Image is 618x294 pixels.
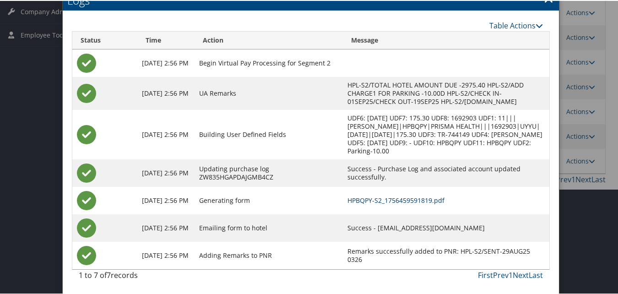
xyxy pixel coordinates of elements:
td: Emailing form to hotel [195,213,343,241]
td: [DATE] 2:56 PM [137,241,195,268]
td: [DATE] 2:56 PM [137,158,195,186]
td: Success - [EMAIL_ADDRESS][DOMAIN_NAME] [343,213,549,241]
td: Remarks successfully added to PNR: HPL-S2/SENT-29AUG25 0326 [343,241,549,268]
a: Prev [493,269,509,279]
td: Success - Purchase Log and associated account updated successfully. [343,158,549,186]
td: [DATE] 2:56 PM [137,109,195,158]
td: UA Remarks [195,76,343,109]
a: Next [513,269,529,279]
td: [DATE] 2:56 PM [137,213,195,241]
th: Status: activate to sort column ascending [72,31,138,49]
a: 1 [509,269,513,279]
td: [DATE] 2:56 PM [137,76,195,109]
span: 7 [107,269,111,279]
td: Adding Remarks to PNR [195,241,343,268]
td: Begin Virtual Pay Processing for Segment 2 [195,49,343,76]
a: HPBQPY-S2_1756459591819.pdf [347,195,445,204]
a: Table Actions [489,20,543,30]
a: Last [529,269,543,279]
a: First [478,269,493,279]
td: HPL-S2/TOTAL HOTEL AMOUNT DUE -2975.40 HPL-S2/ADD CHARGE1 FOR PARKING -10.00D HPL-S2/CHECK IN-01S... [343,76,549,109]
td: [DATE] 2:56 PM [137,49,195,76]
td: Building User Defined Fields [195,109,343,158]
td: [DATE] 2:56 PM [137,186,195,213]
th: Action: activate to sort column ascending [195,31,343,49]
div: 1 to 7 of records [79,269,184,284]
th: Message: activate to sort column ascending [343,31,549,49]
td: Generating form [195,186,343,213]
td: Updating purchase log ZW835HGAPDAJGMB4CZ [195,158,343,186]
th: Time: activate to sort column ascending [137,31,195,49]
td: UDF6: [DATE] UDF7: 175.30 UDF8: 1692903 UDF1: 11|||[PERSON_NAME]|HPBQPY|PRISMA HEALTH|||1692903|U... [343,109,549,158]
